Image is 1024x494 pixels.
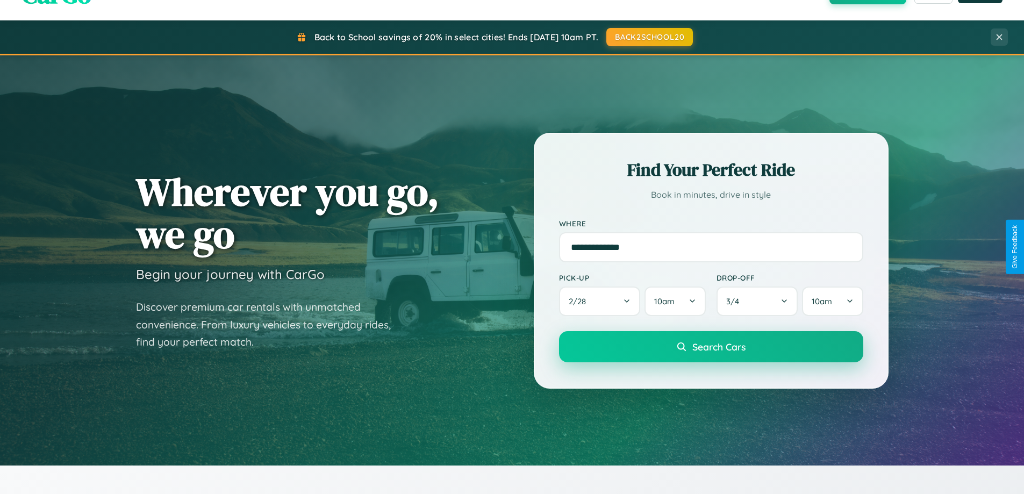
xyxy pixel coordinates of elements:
label: Where [559,219,863,228]
span: 10am [812,296,832,306]
span: Search Cars [692,341,746,353]
button: Search Cars [559,331,863,362]
label: Pick-up [559,273,706,282]
label: Drop-off [717,273,863,282]
button: 3/4 [717,287,798,316]
h3: Begin your journey with CarGo [136,266,325,282]
span: 3 / 4 [726,296,744,306]
p: Discover premium car rentals with unmatched convenience. From luxury vehicles to everyday rides, ... [136,298,405,351]
span: 2 / 28 [569,296,591,306]
div: Give Feedback [1011,225,1019,269]
p: Book in minutes, drive in style [559,187,863,203]
button: 10am [645,287,705,316]
span: 10am [654,296,675,306]
h1: Wherever you go, we go [136,170,439,255]
span: Back to School savings of 20% in select cities! Ends [DATE] 10am PT. [314,32,598,42]
h2: Find Your Perfect Ride [559,158,863,182]
button: 2/28 [559,287,641,316]
button: 10am [802,287,863,316]
button: BACK2SCHOOL20 [606,28,693,46]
